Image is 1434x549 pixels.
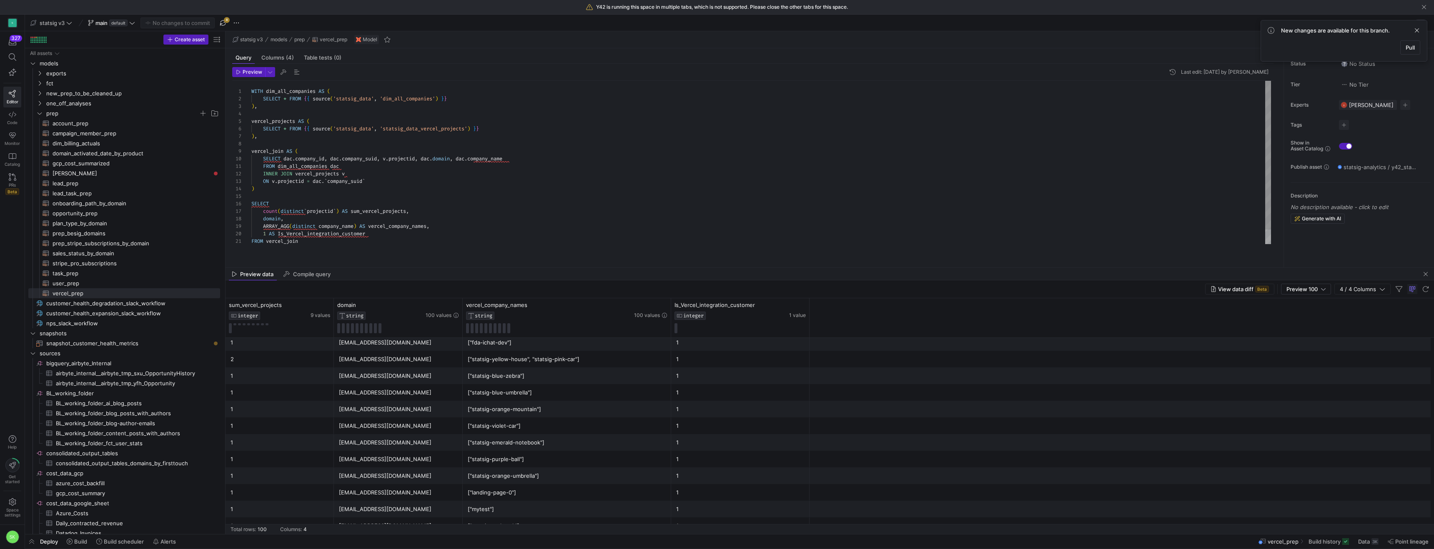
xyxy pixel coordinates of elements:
span: dim_all_companies [266,88,316,95]
div: Last edit: [DATE] by [PERSON_NAME] [1181,69,1269,75]
button: Build [63,534,91,549]
span: dac [330,155,339,162]
span: , [377,155,380,162]
span: PRs [9,182,16,187]
span: ( [330,95,333,102]
div: Press SPACE to select this row. [28,148,220,158]
div: Press SPACE to select this row. [28,118,220,128]
a: cost_data_google_sheet​​​​​​​​ [28,498,220,508]
span: dac [283,155,292,162]
button: maindefault [86,17,137,28]
span: bigquery_airbyte_Internal​​​​​​​​ [46,359,219,368]
span: SELECT [251,200,269,207]
span: Azure_Costs​​​​​​​​​ [56,509,211,518]
span: SELECT [263,95,281,102]
span: FROM [289,95,301,102]
a: Daily_contracted_revenue​​​​​​​​​ [28,518,220,528]
div: II [1341,102,1347,108]
div: Press SPACE to select this row. [28,168,220,178]
div: SK [6,530,19,544]
span: { [304,125,307,132]
span: source [313,125,330,132]
span: opportunity_prep​​​​​​​​​​ [53,209,211,218]
span: Daily_contracted_revenue​​​​​​​​​ [56,519,211,528]
span: SELECT [263,155,281,162]
span: AS [298,118,304,125]
div: Press SPACE to select this row. [28,178,220,188]
div: Press SPACE to select this row. [28,78,220,88]
span: lead_task_prep​​​​​​​​​​ [53,189,211,198]
div: Press SPACE to select this row. [28,188,220,198]
a: plan_type_by_domain​​​​​​​​​​ [28,218,220,228]
span: prep_stripe_subscriptions_by_domain​​​​​​​​​​ [53,239,211,248]
span: . [386,155,389,162]
span: No Status [1341,60,1375,67]
div: Press SPACE to select this row. [28,288,220,298]
span: 'dim_all_companies' [380,95,435,102]
span: BL_working_folder_content_posts_with_authors​​​​​​​​​ [56,429,211,438]
span: Columns [261,55,294,60]
button: Build scheduler [93,534,148,549]
span: = [307,178,310,185]
a: cost_data_gcp​​​​​​​​ [28,468,220,478]
span: models [40,59,219,68]
span: Publish asset [1291,164,1322,170]
div: 15 [232,192,241,200]
a: prep_besig_domains​​​​​​​​​​ [28,228,220,238]
span: Table tests [304,55,341,60]
a: Datadog_Invoices​​​​​​​​​ [28,528,220,538]
span: ) [467,125,470,132]
a: gcp_cost_summarized​​​​​​​​​​ [28,158,220,168]
span: Model [363,37,377,42]
span: , [254,133,257,140]
span: v [342,170,345,177]
div: Press SPACE to select this row. [28,198,220,208]
a: azure_cost_backfill​​​​​​​​​ [28,478,220,488]
span: cost_data_google_sheet​​​​​​​​ [46,499,219,508]
span: consolidated_output_tables​​​​​​​​ [46,449,219,458]
span: . [321,178,324,185]
p: Description [1291,193,1431,199]
span: projectid [389,155,415,162]
span: , [324,155,327,162]
span: lead_prep​​​​​​​​​​ [53,179,211,188]
div: Press SPACE to select this row. [28,68,220,78]
span: FROM [289,125,301,132]
span: dac [421,155,429,162]
a: BL_working_folder​​​​​​​​ [28,388,220,398]
div: Press SPACE to select this row. [28,498,220,508]
div: Press SPACE to select this row. [28,448,220,458]
a: lead_prep​​​​​​​​​​ [28,178,220,188]
div: 11 [232,162,241,170]
div: 5 [232,117,241,125]
div: 6 [232,125,241,132]
span: account_prep​​​​​​​​​​ [53,119,211,128]
a: Editor [3,87,21,107]
button: Getstarted [3,455,21,487]
span: 'statsig_data' [333,95,374,102]
span: vercel_prep​​​​​​​​​​ [53,289,211,298]
div: Press SPACE to select this row. [28,358,220,368]
span: v [272,178,275,185]
a: BL_working_folder_content_posts_with_authors​​​​​​​​​ [28,428,220,438]
div: 17 [232,207,241,215]
span: INNER [263,170,278,177]
span: No Tier [1341,81,1369,88]
span: ) [251,133,254,140]
span: vercel_projects [251,118,295,125]
span: Show in Asset Catalog [1291,140,1323,152]
span: 'statsig_data' [333,125,374,132]
a: customer_health_degradation_slack_workflow​​​​​ [28,298,220,308]
span: Data [1358,538,1370,545]
span: dim_billing_actuals​​​​​​​​​​ [53,139,211,148]
span: onboarding_path_by_domain​​​​​​​​​​ [53,199,211,208]
span: sales_status_by_domain​​​​​​​​​​ [53,249,211,258]
span: JOIN [281,170,292,177]
span: } [473,125,476,132]
span: Alerts [160,538,176,545]
span: sources [40,349,219,358]
span: v [383,155,386,162]
span: BL_working_folder_blog-author-emails​​​​​​​​​ [56,419,211,428]
a: PRsBeta [3,170,21,198]
a: BL_working_folder_blog-author-emails​​​​​​​​​ [28,418,220,428]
